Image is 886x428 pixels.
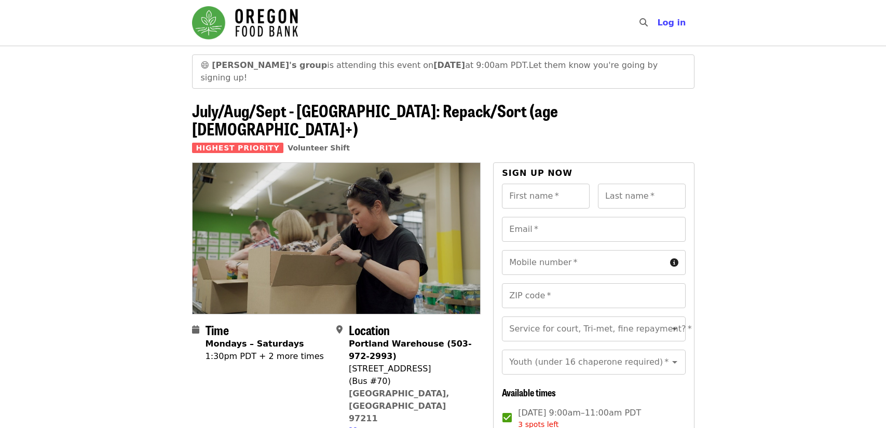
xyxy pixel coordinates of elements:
input: Mobile number [502,250,665,275]
input: Email [502,217,685,242]
input: ZIP code [502,283,685,308]
span: Log in [657,18,686,27]
button: Open [667,322,682,336]
i: search icon [639,18,648,27]
span: Location [349,321,390,339]
span: Sign up now [502,168,573,178]
span: is attending this event on at 9:00am PDT. [212,60,528,70]
i: map-marker-alt icon [336,325,343,335]
span: Highest Priority [192,143,284,153]
button: Open [667,355,682,369]
strong: [PERSON_NAME]'s group [212,60,327,70]
img: July/Aug/Sept - Portland: Repack/Sort (age 8+) organized by Oregon Food Bank [193,163,481,313]
input: First name [502,184,590,209]
strong: Portland Warehouse (503-972-2993) [349,339,472,361]
div: 1:30pm PDT + 2 more times [206,350,324,363]
strong: [DATE] [433,60,465,70]
span: July/Aug/Sept - [GEOGRAPHIC_DATA]: Repack/Sort (age [DEMOGRAPHIC_DATA]+) [192,98,558,141]
strong: Mondays – Saturdays [206,339,304,349]
div: [STREET_ADDRESS] [349,363,472,375]
button: Log in [649,12,694,33]
input: Last name [598,184,686,209]
img: Oregon Food Bank - Home [192,6,298,39]
span: Available times [502,385,556,399]
input: Search [654,10,662,35]
span: grinning face emoji [201,60,210,70]
a: Volunteer Shift [288,144,350,152]
a: [GEOGRAPHIC_DATA], [GEOGRAPHIC_DATA] 97211 [349,389,449,423]
span: Time [206,321,229,339]
i: calendar icon [192,325,199,335]
i: circle-info icon [670,258,678,268]
div: (Bus #70) [349,375,472,388]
